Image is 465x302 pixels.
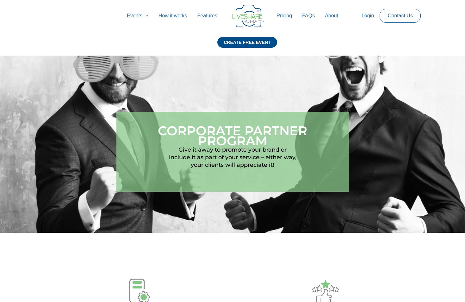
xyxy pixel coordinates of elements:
[271,6,297,26] a: Pricing
[297,6,320,26] a: FAQs
[217,37,277,56] a: CREATE FREE EVENT
[122,6,153,26] a: Events
[161,146,304,169] p: Give it away to promote your brand or include it as part of your service – either way, your clien...
[383,9,418,22] a: Contact Us
[232,5,264,27] img: Group 14 | Live Photo Slideshow for Events | Create Free Events Album for Any Occasion
[130,126,335,146] h2: CORPORATE PARTNER PROGRAM
[192,6,222,26] a: Features
[356,6,379,26] a: Login
[153,6,192,26] a: How it works
[320,6,343,26] a: About
[217,37,277,48] div: CREATE FREE EVENT
[23,6,442,26] nav: Site Navigation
